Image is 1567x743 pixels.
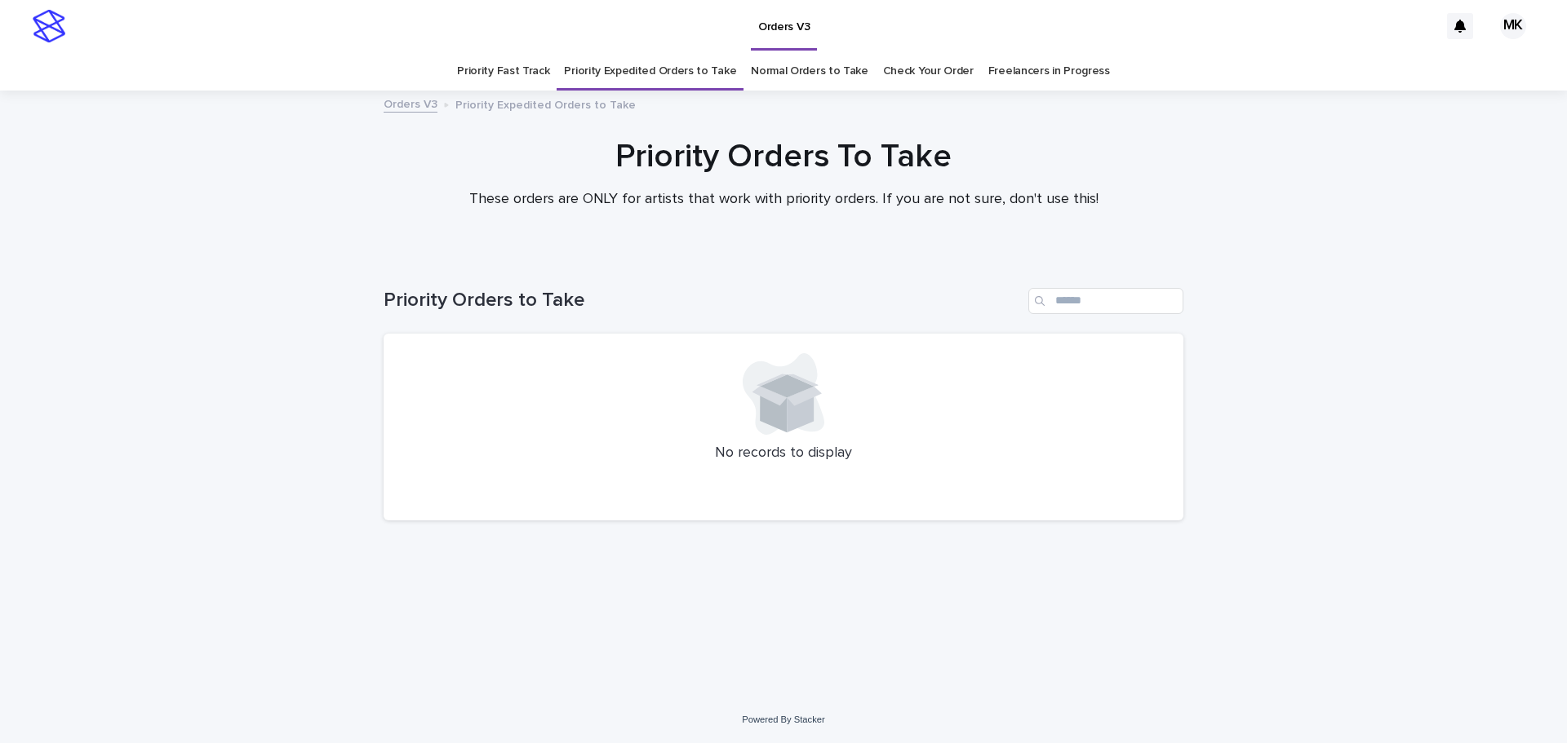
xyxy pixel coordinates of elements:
div: MK [1500,13,1526,39]
p: These orders are ONLY for artists that work with priority orders. If you are not sure, don't use ... [457,191,1110,209]
h1: Priority Orders to Take [384,289,1022,312]
h1: Priority Orders To Take [384,137,1183,176]
a: Normal Orders to Take [751,52,868,91]
a: Priority Expedited Orders to Take [564,52,736,91]
a: Orders V3 [384,94,437,113]
a: Check Your Order [883,52,974,91]
img: stacker-logo-s-only.png [33,10,65,42]
p: Priority Expedited Orders to Take [455,95,636,113]
a: Powered By Stacker [742,714,824,724]
a: Freelancers in Progress [988,52,1110,91]
a: Priority Fast Track [457,52,549,91]
p: No records to display [403,444,1164,462]
input: Search [1028,288,1183,314]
